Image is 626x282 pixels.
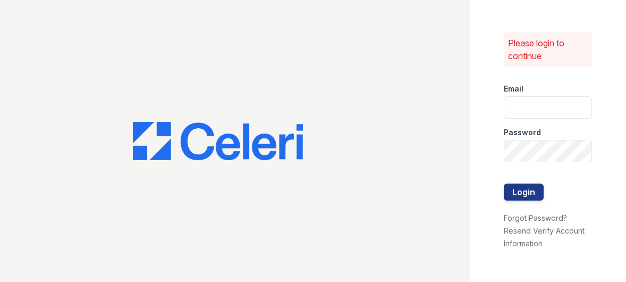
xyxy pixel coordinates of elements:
[504,184,544,201] button: Login
[508,37,588,62] p: Please login to continue
[504,84,523,94] label: Email
[504,213,567,222] a: Forgot Password?
[504,226,585,248] a: Resend Verify Account Information
[133,122,303,160] img: CE_Logo_Blue-a8612792a0a2168367f1c8372b55b34899dd931a85d93a1a3d3e32e68fde9ad4.png
[504,127,541,138] label: Password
